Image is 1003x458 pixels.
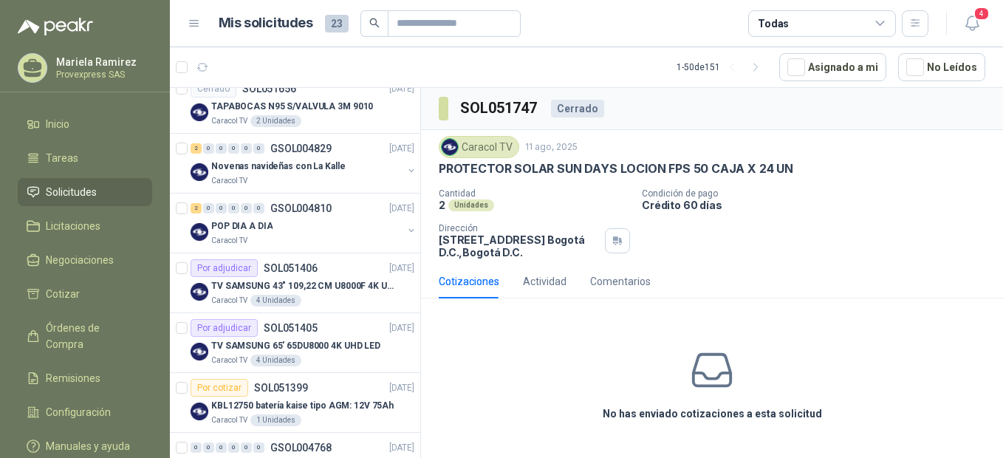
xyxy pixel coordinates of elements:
p: TAPABOCAS N95 S/VALVULA 3M 9010 [211,100,373,114]
div: 0 [253,203,264,213]
p: [DATE] [389,381,414,395]
div: 0 [241,143,252,154]
span: 23 [325,15,349,33]
img: Company Logo [191,283,208,301]
span: Solicitudes [46,184,97,200]
div: 4 Unidades [250,355,301,366]
p: GSOL004829 [270,143,332,154]
p: [STREET_ADDRESS] Bogotá D.C. , Bogotá D.C. [439,233,599,259]
p: KBL12750 batería kaise tipo AGM: 12V 75Ah [211,399,394,413]
img: Logo peakr [18,18,93,35]
p: [DATE] [389,321,414,335]
p: TV SAMSUNG 65' 65DU8000 4K UHD LED [211,339,380,353]
span: 4 [973,7,990,21]
div: 0 [228,442,239,453]
img: Company Logo [442,139,458,155]
p: Caracol TV [211,295,247,307]
button: No Leídos [898,53,985,81]
p: [DATE] [389,142,414,156]
div: 0 [216,203,227,213]
a: Por cotizarSOL051399[DATE] Company LogoKBL12750 batería kaise tipo AGM: 12V 75AhCaracol TV1 Unidades [170,373,420,433]
a: Licitaciones [18,212,152,240]
p: SOL051656 [242,83,296,94]
div: Comentarios [590,273,651,290]
img: Company Logo [191,403,208,420]
a: 2 0 0 0 0 0 GSOL004829[DATE] Company LogoNovenas navideñas con La KalleCaracol TV [191,140,417,187]
div: 2 [191,143,202,154]
span: Tareas [46,150,78,166]
p: GSOL004810 [270,203,332,213]
p: [DATE] [389,262,414,276]
div: Unidades [448,199,494,211]
div: 0 [253,143,264,154]
p: Caracol TV [211,175,247,187]
div: 2 [191,203,202,213]
p: GSOL004768 [270,442,332,453]
p: Novenas navideñas con La Kalle [211,160,345,174]
div: Por adjudicar [191,259,258,277]
div: Por cotizar [191,379,248,397]
button: 4 [959,10,985,37]
span: Remisiones [46,370,100,386]
span: Configuración [46,404,111,420]
p: Condición de pago [642,188,997,199]
p: 2 [439,199,445,211]
div: 0 [203,203,214,213]
div: 0 [203,143,214,154]
a: Órdenes de Compra [18,314,152,358]
p: Caracol TV [211,235,247,247]
p: Crédito 60 días [642,199,997,211]
img: Company Logo [191,163,208,181]
span: Cotizar [46,286,80,302]
p: [DATE] [389,441,414,455]
p: Mariela Ramirez [56,57,148,67]
p: POP DIA A DIA [211,219,273,233]
p: PROTECTOR SOLAR SUN DAYS LOCION FPS 50 CAJA X 24 UN [439,161,793,177]
div: 0 [241,203,252,213]
span: Manuales y ayuda [46,438,130,454]
a: Solicitudes [18,178,152,206]
span: Órdenes de Compra [46,320,138,352]
p: Caracol TV [211,115,247,127]
h3: No has enviado cotizaciones a esta solicitud [603,406,822,422]
p: Caracol TV [211,414,247,426]
img: Company Logo [191,223,208,241]
span: search [369,18,380,28]
p: SOL051406 [264,263,318,273]
a: Remisiones [18,364,152,392]
div: Cerrado [191,80,236,98]
div: 2 Unidades [250,115,301,127]
div: 1 - 50 de 151 [677,55,767,79]
div: 0 [216,143,227,154]
h1: Mis solicitudes [219,13,313,34]
p: [DATE] [389,82,414,96]
div: Cotizaciones [439,273,499,290]
span: Inicio [46,116,69,132]
a: Tareas [18,144,152,172]
div: Todas [758,16,789,32]
div: 0 [191,442,202,453]
div: Por adjudicar [191,319,258,337]
img: Company Logo [191,343,208,360]
span: Negociaciones [46,252,114,268]
a: Configuración [18,398,152,426]
a: Inicio [18,110,152,138]
div: 4 Unidades [250,295,301,307]
div: 0 [228,203,239,213]
div: Caracol TV [439,136,519,158]
a: Cotizar [18,280,152,308]
div: 0 [203,442,214,453]
h3: SOL051747 [460,97,539,120]
a: 2 0 0 0 0 0 GSOL004810[DATE] Company LogoPOP DIA A DIACaracol TV [191,199,417,247]
div: Cerrado [551,100,604,117]
span: Licitaciones [46,218,100,234]
a: Por adjudicarSOL051406[DATE] Company LogoTV SAMSUNG 43" 109,22 CM U8000F 4K UHDCaracol TV4 Unidades [170,253,420,313]
div: 1 Unidades [250,414,301,426]
button: Asignado a mi [779,53,886,81]
a: CerradoSOL051656[DATE] Company LogoTAPABOCAS N95 S/VALVULA 3M 9010Caracol TV2 Unidades [170,74,420,134]
div: 0 [216,442,227,453]
p: SOL051399 [254,383,308,393]
p: 11 ago, 2025 [525,140,578,154]
p: [DATE] [389,202,414,216]
p: Caracol TV [211,355,247,366]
